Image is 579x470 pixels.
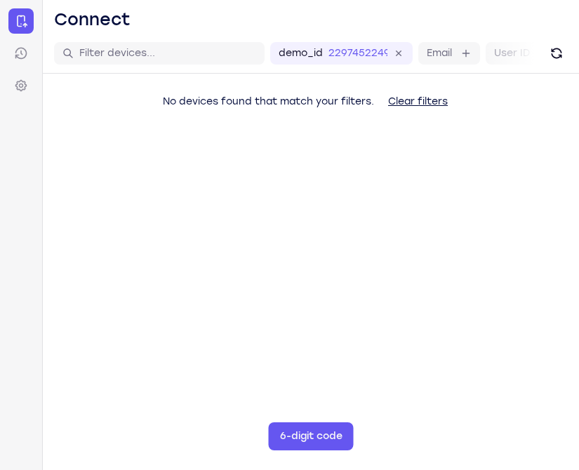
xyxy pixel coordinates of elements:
[269,422,354,450] button: 6-digit code
[8,8,34,34] a: Connect
[377,88,459,116] button: Clear filters
[8,41,34,66] a: Sessions
[79,46,256,60] input: Filter devices...
[163,95,374,107] span: No devices found that match your filters.
[8,73,34,98] a: Settings
[545,42,568,65] button: Refresh
[427,46,452,60] label: Email
[494,46,530,60] label: User ID
[279,46,323,60] label: demo_id
[54,8,131,31] h1: Connect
